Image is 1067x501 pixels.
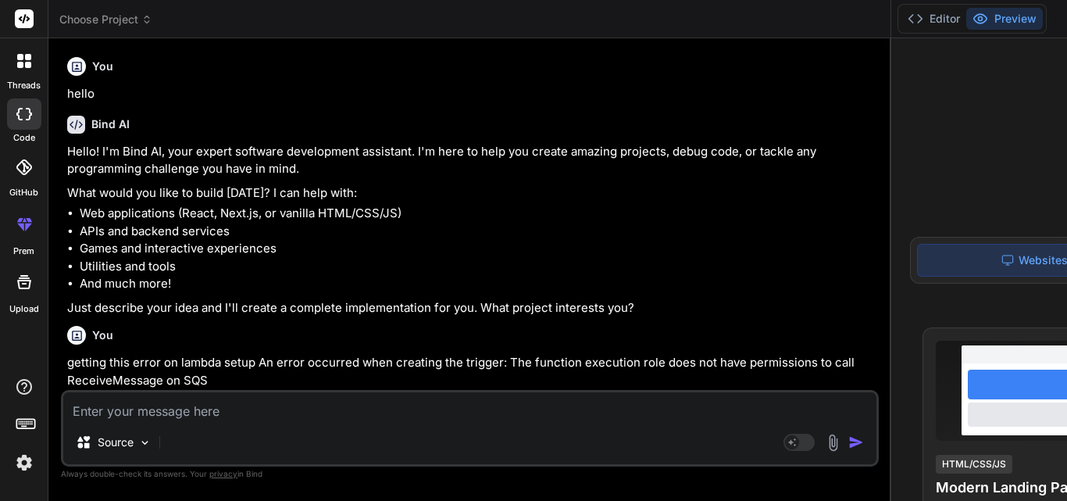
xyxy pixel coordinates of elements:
[91,116,130,132] h6: Bind AI
[80,223,876,241] li: APIs and backend services
[98,435,134,450] p: Source
[67,184,876,202] p: What would you like to build [DATE]? I can help with:
[13,245,34,258] label: prem
[61,467,879,481] p: Always double-check its answers. Your in Bind
[59,12,152,27] span: Choose Project
[13,131,35,145] label: code
[67,143,876,178] p: Hello! I'm Bind AI, your expert software development assistant. I'm here to help you create amazi...
[92,327,113,343] h6: You
[209,469,237,478] span: privacy
[67,85,876,103] p: hello
[80,205,876,223] li: Web applications (React, Next.js, or vanilla HTML/CSS/JS)
[848,435,864,450] img: icon
[824,434,842,452] img: attachment
[9,302,39,316] label: Upload
[966,8,1043,30] button: Preview
[901,8,966,30] button: Editor
[936,455,1012,474] div: HTML/CSS/JS
[11,449,37,476] img: settings
[92,59,113,74] h6: You
[9,186,38,199] label: GitHub
[80,275,876,293] li: And much more!
[80,258,876,276] li: Utilities and tools
[7,79,41,92] label: threads
[67,299,876,317] p: Just describe your idea and I'll create a complete implementation for you. What project interests...
[80,240,876,258] li: Games and interactive experiences
[138,436,152,449] img: Pick Models
[67,354,876,389] p: getting this error on lambda setup An error occurred when creating the trigger: The function exec...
